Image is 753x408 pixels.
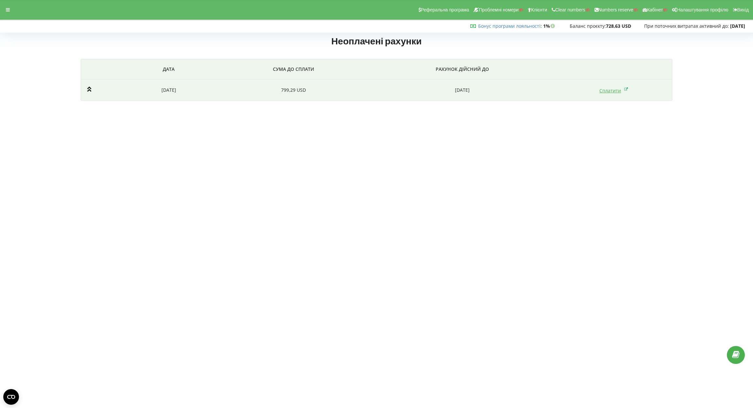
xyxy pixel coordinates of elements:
span: Реферальна програма [421,7,469,12]
td: 799,29 USD [218,79,369,101]
span: Кабінет [647,7,663,12]
button: Open CMP widget [3,389,19,405]
span: Налаштування профілю [677,7,728,12]
strong: [DATE] [730,23,745,29]
td: [DATE] [119,79,218,101]
span: Вихід [737,7,749,12]
a: Бонус програми лояльності [478,23,541,29]
span: Numbers reserve [598,7,633,12]
a: Сплатити [599,87,628,94]
th: Дата [119,59,218,79]
th: РАХУНОК ДІЙСНИЙ ДО [369,59,556,79]
span: : [478,23,542,29]
h1: Неоплачені рахунки [7,35,746,50]
span: При поточних витратах активний до: [644,23,729,29]
span: Клієнти [531,7,547,12]
strong: 1% [543,23,557,29]
span: Проблемні номери [479,7,519,12]
span: Clear numbers [555,7,585,12]
th: СУМА ДО СПЛАТИ [218,59,369,79]
td: [DATE] [369,79,556,101]
span: Баланс проєкту: [570,23,606,29]
strong: 728,63 USD [606,23,631,29]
